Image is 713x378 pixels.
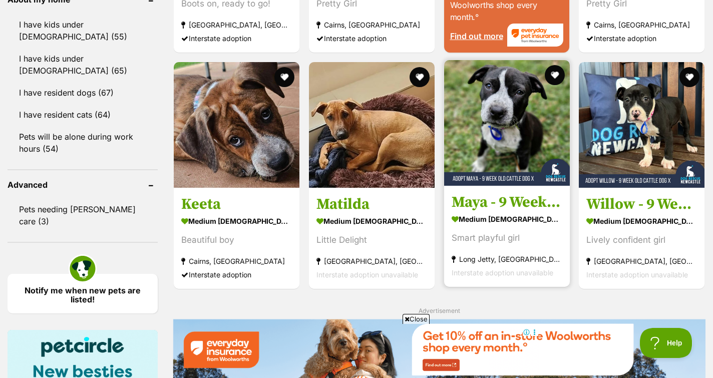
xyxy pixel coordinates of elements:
a: I have resident cats (64) [8,104,158,125]
a: Keeta medium [DEMOGRAPHIC_DATA] Dog Beautiful boy Cairns, [GEOGRAPHIC_DATA] Interstate adoption [174,187,299,289]
span: Interstate adoption unavailable [586,270,688,279]
img: Willow - 9 Week Old Cattle Dog X - Australian Cattle Dog [579,62,704,188]
span: Advertisement [419,307,460,314]
img: Maya - 9 Week Old Cattle Dog X - Australian Cattle Dog [444,60,570,186]
strong: medium [DEMOGRAPHIC_DATA] Dog [452,212,562,226]
iframe: Advertisement [174,328,539,373]
a: I have resident dogs (67) [8,82,158,103]
img: Matilda - American Staffordshire Terrier Dog [309,62,435,188]
span: Close [403,314,430,324]
header: Advanced [8,180,158,189]
a: I have kids under [DEMOGRAPHIC_DATA] (55) [8,14,158,47]
iframe: Help Scout Beacon - Open [640,328,693,358]
strong: [GEOGRAPHIC_DATA], [GEOGRAPHIC_DATA] [586,254,697,268]
button: favourite [544,65,564,85]
div: Interstate adoption [181,32,292,45]
span: Interstate adoption unavailable [316,270,418,279]
div: Smart playful girl [452,231,562,245]
strong: Cairns, [GEOGRAPHIC_DATA] [316,18,427,32]
a: Maya - 9 Week Old Cattle Dog X medium [DEMOGRAPHIC_DATA] Dog Smart playful girl Long Jetty, [GEOG... [444,185,570,287]
button: favourite [679,67,699,87]
div: Beautiful boy [181,233,292,247]
h3: Matilda [316,195,427,214]
a: Notify me when new pets are listed! [8,274,158,313]
div: Interstate adoption [586,32,697,45]
strong: [GEOGRAPHIC_DATA], [GEOGRAPHIC_DATA] [316,254,427,268]
strong: [GEOGRAPHIC_DATA], [GEOGRAPHIC_DATA] [181,18,292,32]
strong: medium [DEMOGRAPHIC_DATA] Dog [586,214,697,228]
a: Pets needing [PERSON_NAME] care (3) [8,199,158,232]
h3: Keeta [181,195,292,214]
strong: Cairns, [GEOGRAPHIC_DATA] [181,254,292,268]
a: Willow - 9 Week Old Cattle Dog X medium [DEMOGRAPHIC_DATA] Dog Lively confident girl [GEOGRAPHIC_... [579,187,704,289]
a: I have kids under [DEMOGRAPHIC_DATA] (65) [8,48,158,81]
div: Lively confident girl [586,233,697,247]
div: Little Delight [316,233,427,247]
a: Pets will be alone during work hours (54) [8,126,158,159]
button: favourite [410,67,430,87]
a: Matilda medium [DEMOGRAPHIC_DATA] Dog Little Delight [GEOGRAPHIC_DATA], [GEOGRAPHIC_DATA] Interst... [309,187,435,289]
img: Keeta - Mixed breed Dog [174,62,299,188]
img: Everyday Insurance promotional banner [173,319,705,378]
h3: Maya - 9 Week Old Cattle Dog X [452,193,562,212]
strong: medium [DEMOGRAPHIC_DATA] Dog [316,214,427,228]
strong: Long Jetty, [GEOGRAPHIC_DATA] [452,252,562,266]
button: favourite [274,67,294,87]
div: Interstate adoption [316,32,427,45]
strong: Cairns, [GEOGRAPHIC_DATA] [586,18,697,32]
h3: Willow - 9 Week Old Cattle Dog X [586,195,697,214]
strong: medium [DEMOGRAPHIC_DATA] Dog [181,214,292,228]
span: Interstate adoption unavailable [452,268,553,277]
div: Interstate adoption [181,268,292,281]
